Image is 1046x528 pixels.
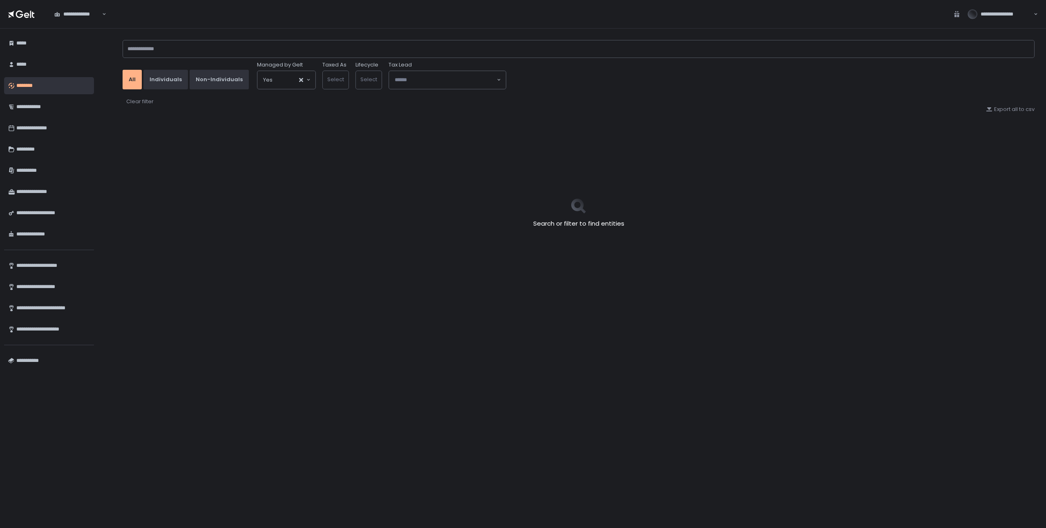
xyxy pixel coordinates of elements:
div: Non-Individuals [196,76,243,83]
label: Taxed As [322,61,346,69]
div: Search for option [389,71,506,89]
div: Individuals [150,76,182,83]
h2: Search or filter to find entities [533,219,624,229]
input: Search for option [273,76,298,84]
button: Export all to csv [986,106,1035,113]
button: All [123,70,142,89]
div: Clear filter [126,98,154,105]
button: Non-Individuals [190,70,249,89]
input: Search for option [395,76,496,84]
span: Yes [263,76,273,84]
span: Tax Lead [389,61,412,69]
button: Individuals [143,70,188,89]
div: All [129,76,136,83]
label: Lifecycle [355,61,378,69]
span: Select [360,75,377,83]
span: Managed by Gelt [257,61,303,69]
div: Search for option [257,71,315,89]
button: Clear Selected [299,78,303,82]
button: Clear filter [126,98,154,106]
span: Select [327,75,344,83]
div: Search for option [49,6,106,23]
